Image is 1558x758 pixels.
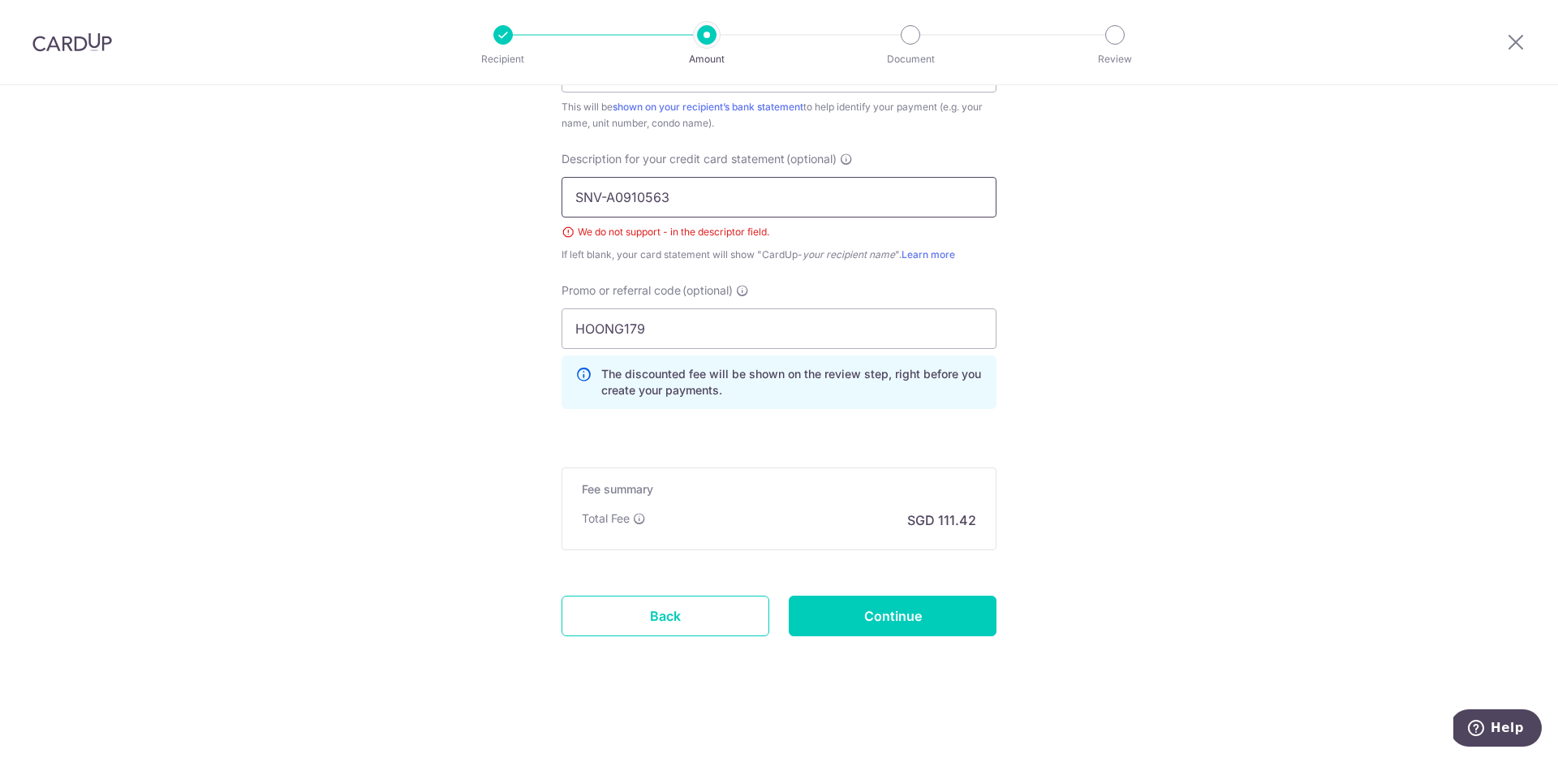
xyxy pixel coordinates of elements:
i: your recipient name [803,248,895,261]
p: The discounted fee will be shown on the review step, right before you create your payments. [601,366,983,398]
span: Promo or referral code [562,282,681,299]
p: Review [1055,51,1175,67]
img: CardUp [32,32,112,52]
p: Total Fee [582,510,630,527]
iframe: Opens a widget where you can find more information [1453,709,1542,750]
a: shown on your recipient’s bank statement [613,101,803,113]
a: Back [562,596,769,636]
span: (optional) [786,151,837,167]
p: Document [850,51,971,67]
p: Recipient [443,51,563,67]
input: Example: Rent [562,177,996,217]
p: Amount [647,51,767,67]
div: This will be to help identify your payment (e.g. your name, unit number, condo name). [562,99,996,131]
span: Description for your credit card statement [562,151,785,167]
div: If left blank, your card statement will show "CardUp- ". [562,247,996,263]
a: Learn more [902,248,955,261]
span: (optional) [682,282,733,299]
h5: Fee summary [582,481,976,497]
p: SGD 111.42 [907,510,976,530]
div: We do not support - in the descriptor field. [562,224,996,240]
input: Continue [789,596,996,636]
